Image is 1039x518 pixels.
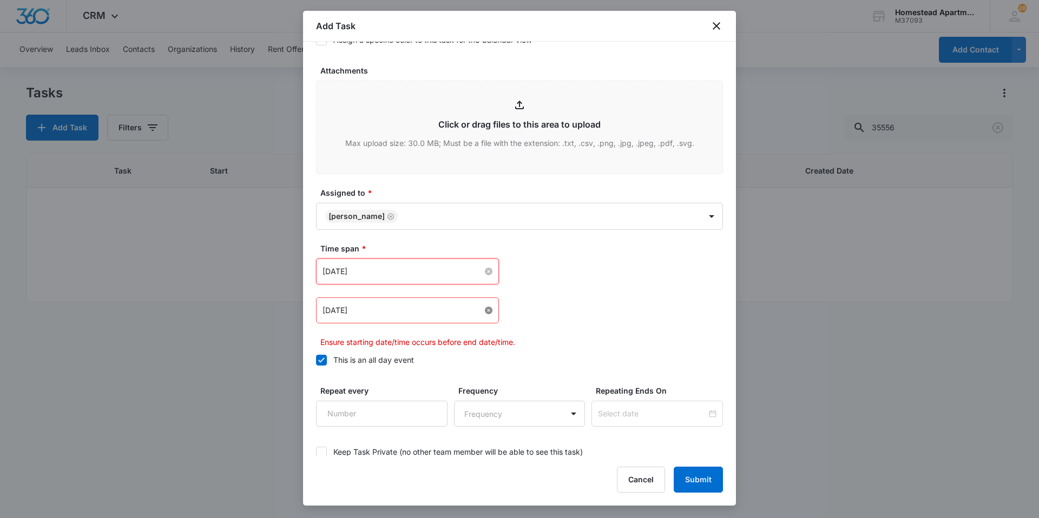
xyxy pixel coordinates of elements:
button: Submit [674,467,723,493]
label: Repeat every [320,385,452,396]
span: close-circle [485,307,492,314]
div: [PERSON_NAME] [328,212,385,220]
button: Cancel [617,467,665,493]
input: Number [316,401,448,427]
input: Select date [598,408,707,420]
span: close-circle [485,268,492,275]
div: Remove Richard Delong [385,212,394,220]
div: This is an all day event [333,354,414,366]
label: Frequency [458,385,590,396]
div: Keep Task Private (no other team member will be able to see this task) [333,446,583,457]
label: Attachments [320,65,727,76]
label: Repeating Ends On [596,385,727,396]
label: Time span [320,243,727,254]
p: Ensure starting date/time occurs before end date/time. [320,336,723,348]
label: Assigned to [320,187,727,198]
button: close [710,19,723,32]
input: Sep 16, 2025 [323,265,483,277]
input: Feb 20, 2023 [323,304,483,316]
h1: Add Task [316,19,356,32]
